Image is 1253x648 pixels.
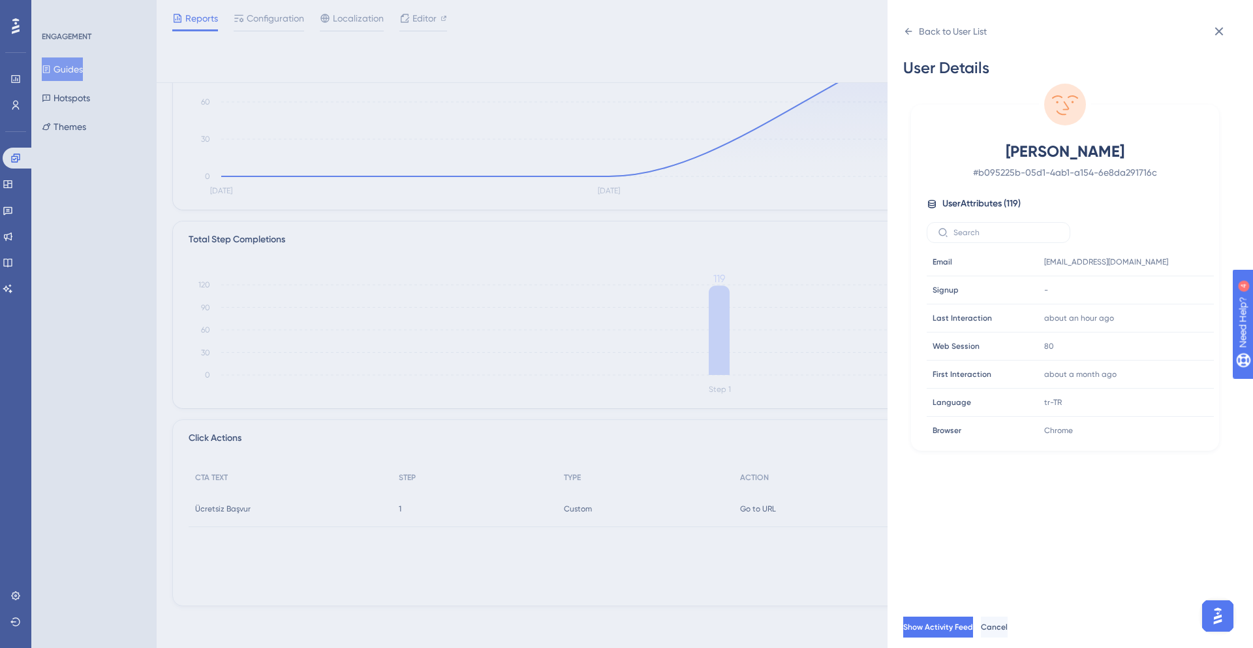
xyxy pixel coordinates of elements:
[953,228,1059,237] input: Search
[933,341,980,351] span: Web Session
[933,257,952,267] span: Email
[933,397,971,408] span: Language
[933,285,959,295] span: Signup
[933,313,992,323] span: Last Interaction
[981,622,1008,632] span: Cancel
[1044,314,1114,323] time: about an hour ago
[1198,596,1237,636] iframe: UserGuiding AI Assistant Launcher
[1044,257,1168,267] span: [EMAIL_ADDRESS][DOMAIN_NAME]
[950,165,1180,180] span: # b095225b-05d1-4ab1-a154-6e8da291716c
[933,425,961,436] span: Browser
[981,617,1008,638] button: Cancel
[1044,285,1048,295] span: -
[933,369,991,380] span: First Interaction
[1044,341,1054,351] span: 80
[903,622,973,632] span: Show Activity Feed
[1044,370,1117,379] time: about a month ago
[903,617,973,638] button: Show Activity Feed
[91,7,95,17] div: 4
[919,24,987,39] div: Back to User List
[1044,397,1062,408] span: tr-TR
[1044,425,1073,436] span: Chrome
[31,3,82,19] span: Need Help?
[942,196,1021,212] span: User Attributes ( 119 )
[950,141,1180,162] span: [PERSON_NAME]
[903,57,1227,78] div: User Details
